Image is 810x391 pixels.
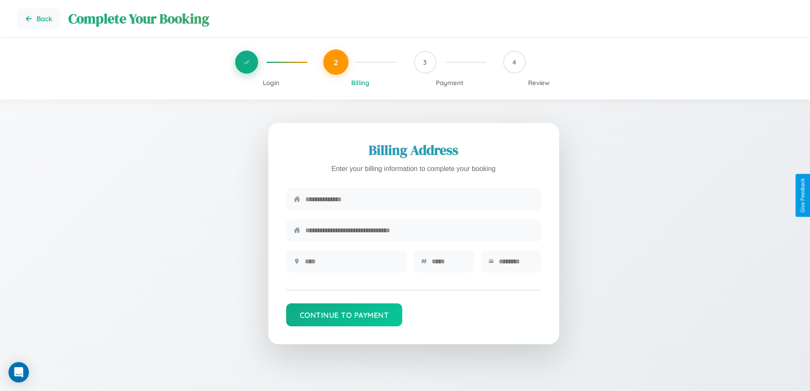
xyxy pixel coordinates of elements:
span: Login [263,79,279,87]
span: 2 [334,57,338,67]
h1: Complete Your Booking [68,9,793,28]
h2: Billing Address [286,141,541,160]
p: Enter your billing information to complete your booking [286,163,541,175]
span: 4 [512,58,516,66]
div: Give Feedback [800,178,806,213]
div: Open Intercom Messenger [9,362,29,382]
span: 3 [423,58,427,66]
button: Continue to Payment [286,303,403,326]
span: Payment [436,79,463,87]
span: Review [528,79,550,87]
span: Billing [351,79,369,87]
button: Go back [17,9,60,29]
